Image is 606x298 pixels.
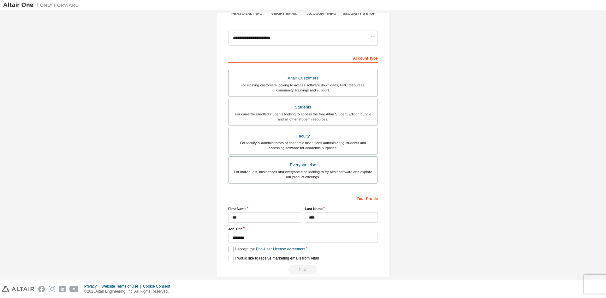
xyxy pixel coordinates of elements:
p: © 2025 Altair Engineering, Inc. All Rights Reserved. [84,289,174,294]
div: For currently enrolled students looking to access the free Altair Student Edition bundle and all ... [232,112,374,122]
img: linkedin.svg [59,286,66,292]
div: Students [232,103,374,112]
label: First Name [228,206,301,211]
img: instagram.svg [49,286,55,292]
div: Altair Customers [232,74,374,83]
div: Your Profile [228,193,378,203]
div: For individuals, businesses and everyone else looking to try Altair software and explore our prod... [232,169,374,179]
div: For existing customers looking to access software downloads, HPC resources, community, trainings ... [232,83,374,93]
div: For faculty & administrators of academic institutions administering students and accessing softwa... [232,140,374,150]
label: I accept the [228,247,305,252]
div: Account Info [303,11,341,16]
img: youtube.svg [69,286,79,292]
div: Account Type [228,53,378,63]
img: altair_logo.svg [2,286,34,292]
a: End-User License Agreement [256,247,306,251]
img: Altair One [3,2,82,8]
div: Cookie Consent [143,284,174,289]
div: Privacy [84,284,101,289]
div: Verify Email [266,11,303,16]
img: facebook.svg [38,286,45,292]
label: I would like to receive marketing emails from Altair [228,256,319,261]
div: Everyone else [232,161,374,169]
label: Job Title [228,226,378,231]
div: Personal Info [228,11,266,16]
div: Security Setup [341,11,378,16]
div: Please wait while checking email ... [228,265,378,274]
div: Website Terms of Use [101,284,143,289]
div: Faculty [232,132,374,141]
label: Last Name [305,206,378,211]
